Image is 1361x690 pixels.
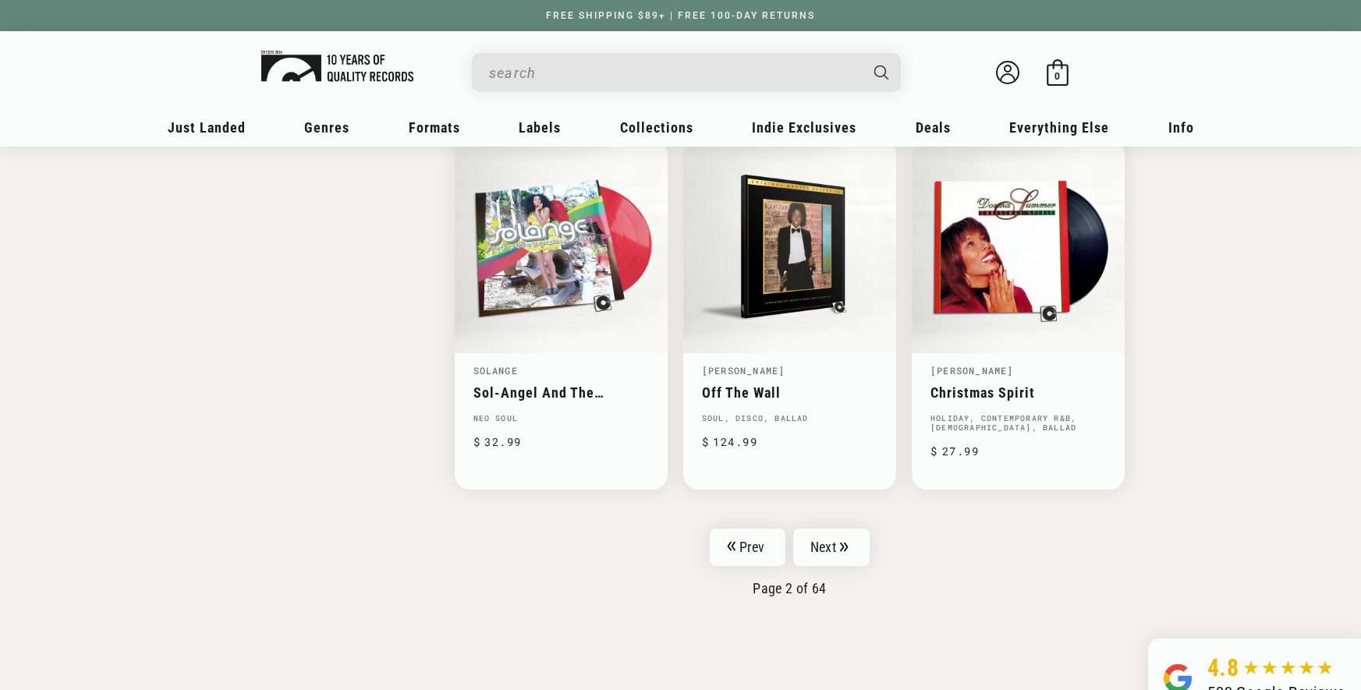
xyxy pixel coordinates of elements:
[1207,654,1239,681] span: 4.8
[620,119,693,136] span: Collections
[489,57,859,89] input: When autocomplete results are available use up and down arrows to review and enter to select
[455,580,1125,596] p: Page 2 of 64
[409,119,460,136] span: Formats
[710,529,785,566] a: Prev
[1168,119,1194,136] span: Info
[702,364,785,377] a: [PERSON_NAME]
[519,119,561,136] span: Labels
[916,119,951,136] span: Deals
[1054,70,1060,82] span: 0
[930,364,1014,377] a: [PERSON_NAME]
[752,119,856,136] span: Indie Exclusives
[473,384,649,401] a: Sol-Angel And The [PERSON_NAME] St. Dreams
[530,10,831,21] a: FREE SHIPPING $89+ | FREE 100-DAY RETURNS
[304,119,349,136] span: Genres
[261,51,413,82] img: Hover Logo
[472,53,901,92] div: Search
[860,53,902,92] button: Search
[793,529,870,566] a: Next
[930,384,1106,401] a: Christmas Spirit
[455,529,1125,596] nav: Pagination
[168,119,246,136] span: Just Landed
[702,384,877,401] a: Off The Wall
[473,364,518,377] a: Solange
[1243,660,1333,676] img: star5.svg
[1009,119,1109,136] span: Everything Else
